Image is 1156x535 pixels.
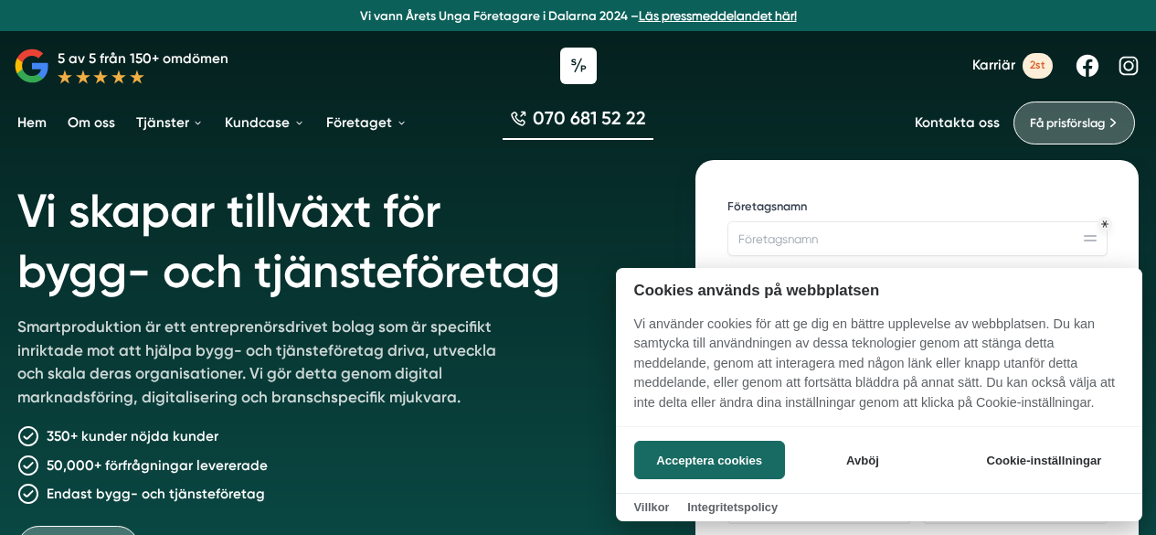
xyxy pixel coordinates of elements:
[964,441,1124,479] button: Cookie-inställningar
[687,500,778,514] a: Integritetspolicy
[634,441,785,479] button: Acceptera cookies
[616,282,1142,299] h2: Cookies används på webbplatsen
[790,441,935,479] button: Avböj
[634,500,670,514] a: Villkor
[616,315,1142,426] p: Vi använder cookies för att ge dig en bättre upplevelse av webbplatsen. Du kan samtycka till anvä...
